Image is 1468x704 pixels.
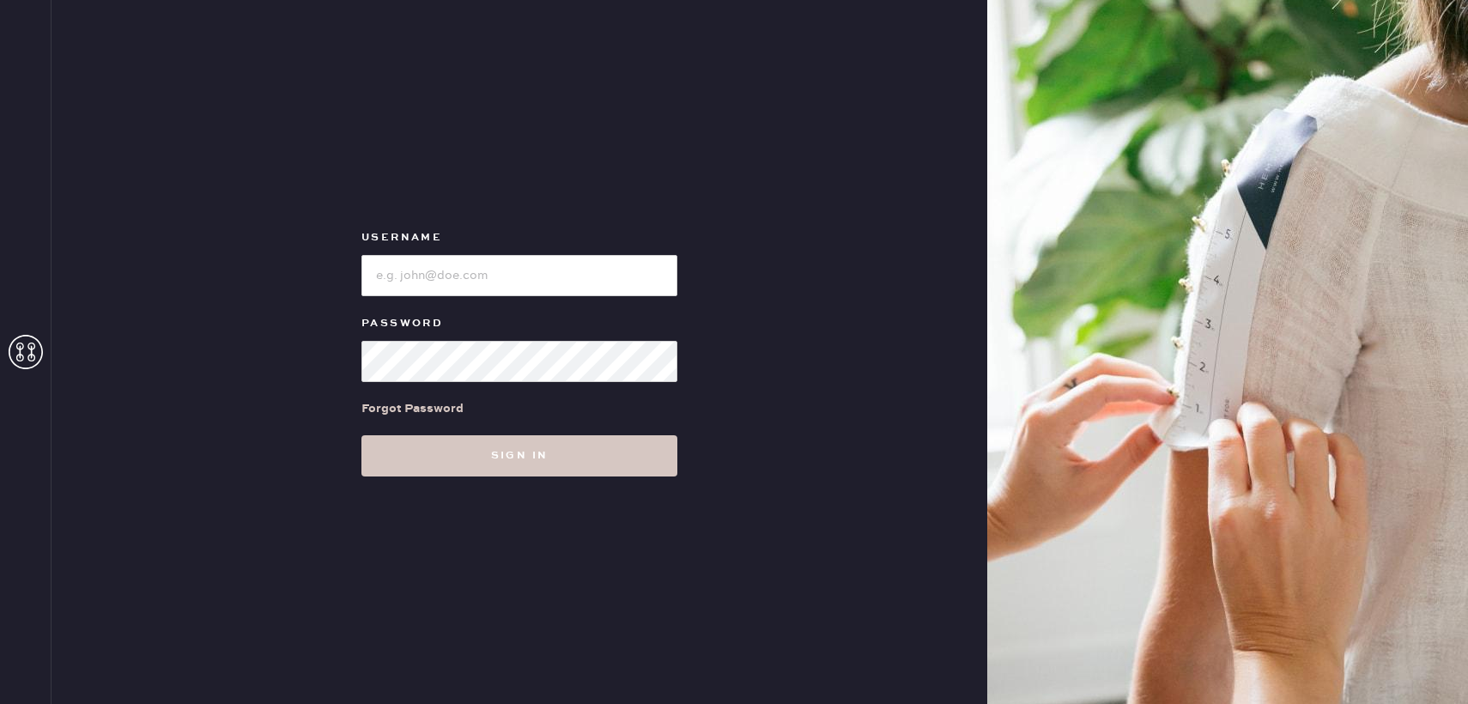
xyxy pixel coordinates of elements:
a: Forgot Password [361,382,464,435]
label: Password [361,313,677,334]
label: Username [361,228,677,248]
div: Forgot Password [361,399,464,418]
button: Sign in [361,435,677,476]
input: e.g. john@doe.com [361,255,677,296]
